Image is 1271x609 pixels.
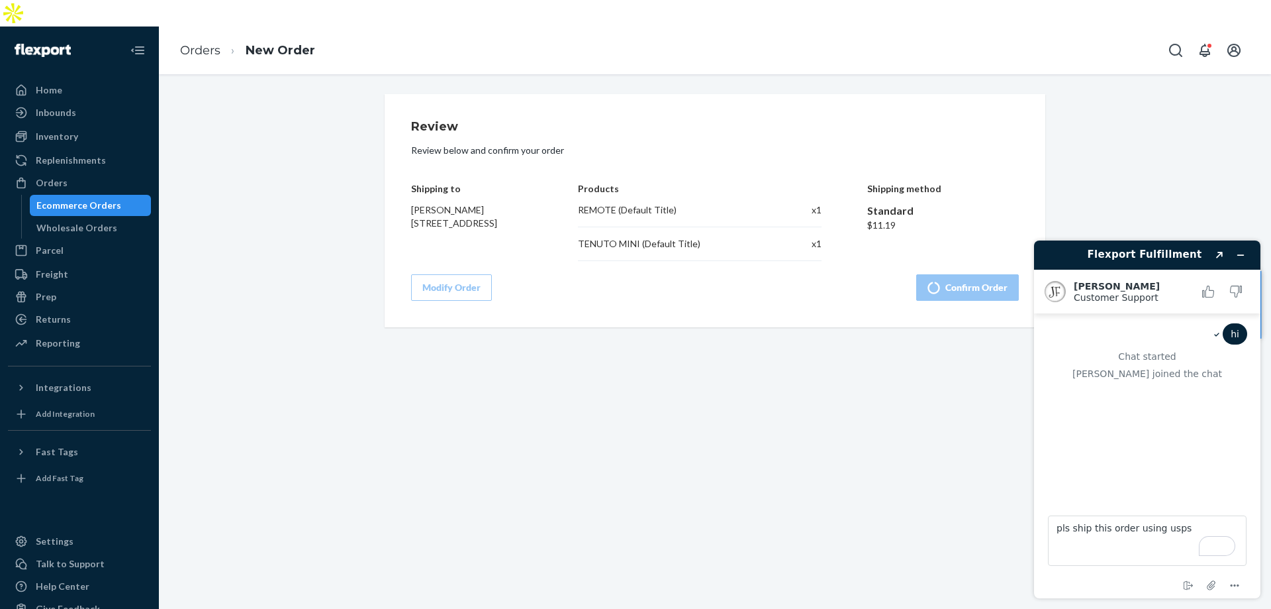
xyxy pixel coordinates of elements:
p: Review below and confirm your order [411,144,1019,157]
a: Orders [8,172,151,194]
div: x 1 [783,237,822,250]
a: Freight [8,264,151,285]
a: Home [8,80,151,101]
div: Returns [36,313,71,326]
a: Settings [8,531,151,552]
div: Standard [867,203,1019,219]
div: Replenishments [36,154,106,167]
h1: Review [411,121,1019,134]
div: Home [36,83,62,97]
button: Talk to Support [8,553,151,575]
div: Help Center [36,580,89,593]
h4: Products [578,184,821,194]
a: Ecommerce Orders [30,195,152,216]
div: $11.19 [867,219,1019,232]
a: Wholesale Orders [30,217,152,239]
img: Flexport logo [15,44,71,57]
a: New Order [246,43,315,58]
div: Inbounds [36,106,76,119]
span: [PERSON_NAME] [STREET_ADDRESS] [411,204,497,229]
div: TENUTO MINI (Default Title) [578,237,769,250]
div: REMOTE (Default Title) [578,203,769,217]
a: Replenishments [8,150,151,171]
button: Open account menu [1221,37,1247,64]
h4: Shipping method [867,184,1019,194]
div: Prep [36,290,56,304]
div: Add Integration [36,408,95,419]
a: Inbounds [8,102,151,123]
div: Parcel [36,244,64,257]
a: Orders [180,43,220,58]
a: Reporting [8,333,151,354]
a: Help Center [8,576,151,597]
button: Open notifications [1192,37,1218,64]
iframe: To enrich screen reader interactions, please activate Accessibility in Grammarly extension settings [1023,230,1271,609]
ol: breadcrumbs [169,31,326,70]
span: Chat [29,9,56,21]
button: Confirm Order [916,274,1019,301]
h4: Shipping to [411,184,533,194]
a: Inventory [8,126,151,147]
div: Reporting [36,337,80,350]
div: Settings [36,535,73,548]
button: Modify Order [411,274,492,301]
a: Returns [8,309,151,330]
button: Fast Tags [8,441,151,463]
button: Close Navigation [124,37,151,64]
a: Prep [8,286,151,307]
div: Ecommerce Orders [36,199,121,212]
div: Inventory [36,130,78,143]
div: Wholesale Orders [36,221,117,235]
div: Talk to Support [36,557,105,571]
div: Integrations [36,381,91,394]
div: Add Fast Tag [36,472,83,484]
button: Open Search Box [1162,37,1189,64]
a: Add Integration [8,404,151,425]
div: x 1 [783,203,822,217]
a: Parcel [8,240,151,261]
div: Fast Tags [36,445,78,459]
div: Freight [36,268,68,281]
div: Orders [36,176,68,190]
button: Integrations [8,377,151,398]
a: Add Fast Tag [8,468,151,489]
